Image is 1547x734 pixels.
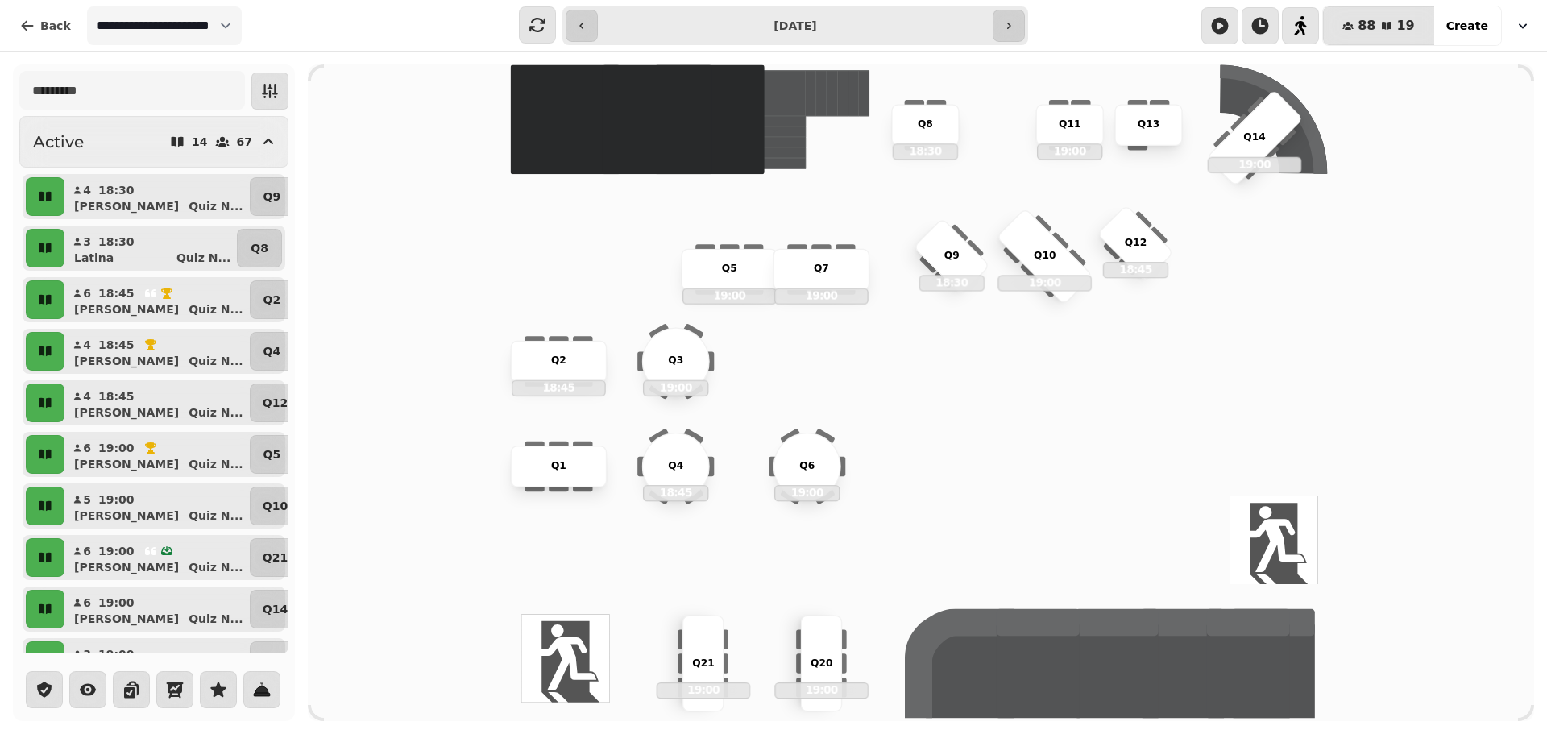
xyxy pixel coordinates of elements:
p: [PERSON_NAME] [74,301,179,317]
p: [PERSON_NAME] [74,559,179,575]
button: Back [6,6,84,45]
button: 418:45[PERSON_NAME]Quiz N... [68,384,247,422]
p: Quiz N ... [189,559,243,575]
p: 6 [82,595,92,611]
p: 14 [192,136,207,147]
p: 19:00 [683,289,775,303]
p: 5 [82,491,92,508]
h2: Active [33,131,84,153]
button: 619:00[PERSON_NAME]Quiz N... [68,538,247,577]
button: 319:00 [68,641,247,680]
p: 19:00 [98,440,135,456]
p: 18:45 [512,381,604,395]
button: 618:45[PERSON_NAME]Quiz N... [68,280,247,319]
button: 418:45[PERSON_NAME]Quiz N... [68,332,247,371]
p: 19:00 [775,486,839,500]
p: Quiz N ... [189,353,243,369]
p: Q14 [263,601,288,617]
p: Q21 [263,549,288,566]
button: Q9 [250,177,295,216]
p: 18:45 [98,388,135,404]
p: 19:00 [1209,158,1300,172]
button: 418:30[PERSON_NAME]Quiz N... [68,177,247,216]
p: Q2 [263,292,281,308]
button: Active1467 [19,116,288,168]
button: 619:00[PERSON_NAME]Quiz N... [68,590,247,628]
button: Q8 [237,229,282,267]
p: Q9 [263,189,281,205]
p: 4 [82,337,92,353]
p: 18:45 [98,337,135,353]
p: Q21 [692,656,714,670]
p: Quiz N ... [189,456,243,472]
p: 67 [237,136,252,147]
p: 6 [82,543,92,559]
p: Q5 [263,446,281,462]
p: Q2 [551,354,566,368]
p: 3 [82,234,92,250]
p: Q11 [263,653,288,669]
p: [PERSON_NAME] [74,611,179,627]
p: 19:00 [644,381,707,395]
p: 4 [82,182,92,198]
p: 18:30 [98,234,135,250]
button: Q5 [250,435,295,474]
span: Create [1446,20,1488,31]
p: [PERSON_NAME] [74,353,179,369]
p: Q4 [668,458,683,473]
button: Q12 [250,384,301,422]
p: 19:00 [775,289,867,303]
p: Q10 [1034,249,1056,263]
p: 19:00 [98,543,135,559]
p: Q20 [811,656,832,670]
p: Q13 [1138,118,1159,132]
p: Q7 [814,262,829,276]
p: Quiz N ... [189,611,243,627]
p: [PERSON_NAME] [74,198,179,214]
p: 18:30 [894,144,957,158]
p: [PERSON_NAME] [74,404,179,421]
span: 88 [1358,19,1375,32]
p: Q12 [1125,235,1147,250]
button: Q14 [250,590,301,628]
p: 18:30 [920,276,984,289]
button: Q21 [250,538,301,577]
p: Q12 [263,395,288,411]
p: Q8 [251,240,268,256]
p: 19:00 [98,491,135,508]
p: Quiz N ... [189,508,243,524]
p: 19:00 [98,646,135,662]
p: 4 [82,388,92,404]
p: Q8 [918,118,933,132]
p: Quiz N ... [189,301,243,317]
button: Q4 [250,332,295,371]
p: 6 [82,285,92,301]
p: 6 [82,440,92,456]
p: 3 [82,646,92,662]
p: 18:45 [98,285,135,301]
p: Q10 [263,498,288,514]
p: 19:00 [98,595,135,611]
button: Q10 [250,487,301,525]
p: 19:00 [657,683,749,697]
p: Quiz N ... [176,250,230,266]
p: Q5 [722,262,737,276]
p: 18:45 [1104,263,1168,276]
button: 519:00[PERSON_NAME]Quiz N... [68,487,247,525]
p: 19:00 [1038,144,1101,158]
p: Q9 [944,249,960,263]
p: 18:30 [98,182,135,198]
p: 19:00 [998,276,1090,289]
button: Create [1433,6,1501,45]
p: 18:45 [644,486,707,500]
p: 19:00 [775,683,867,697]
p: [PERSON_NAME] [74,508,179,524]
p: Q6 [799,458,815,473]
button: Q2 [250,280,295,319]
p: Q4 [263,343,281,359]
span: 19 [1396,19,1414,32]
p: Quiz N ... [189,404,243,421]
p: Q1 [551,458,566,473]
button: 619:00[PERSON_NAME]Quiz N... [68,435,247,474]
p: [PERSON_NAME] [74,456,179,472]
